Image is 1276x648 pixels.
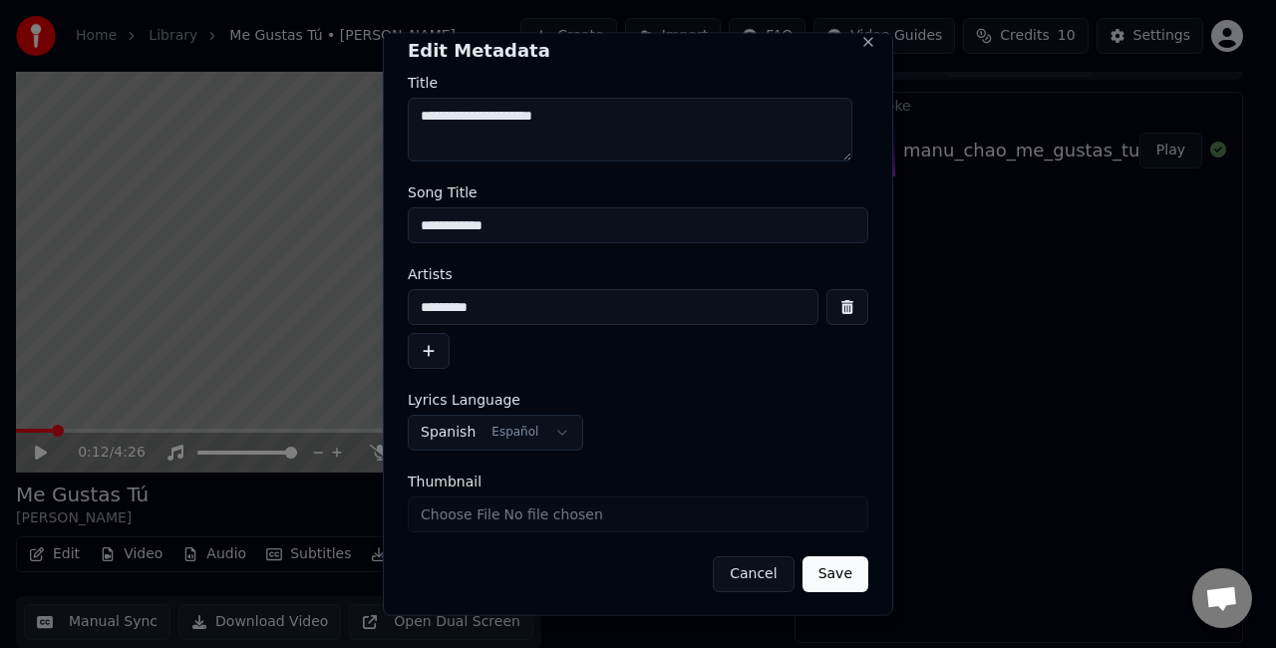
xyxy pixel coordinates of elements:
[408,475,481,488] span: Thumbnail
[408,267,868,281] label: Artists
[408,185,868,199] label: Song Title
[408,76,868,90] label: Title
[408,42,868,60] h2: Edit Metadata
[802,556,868,592] button: Save
[408,393,520,407] span: Lyrics Language
[713,556,794,592] button: Cancel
